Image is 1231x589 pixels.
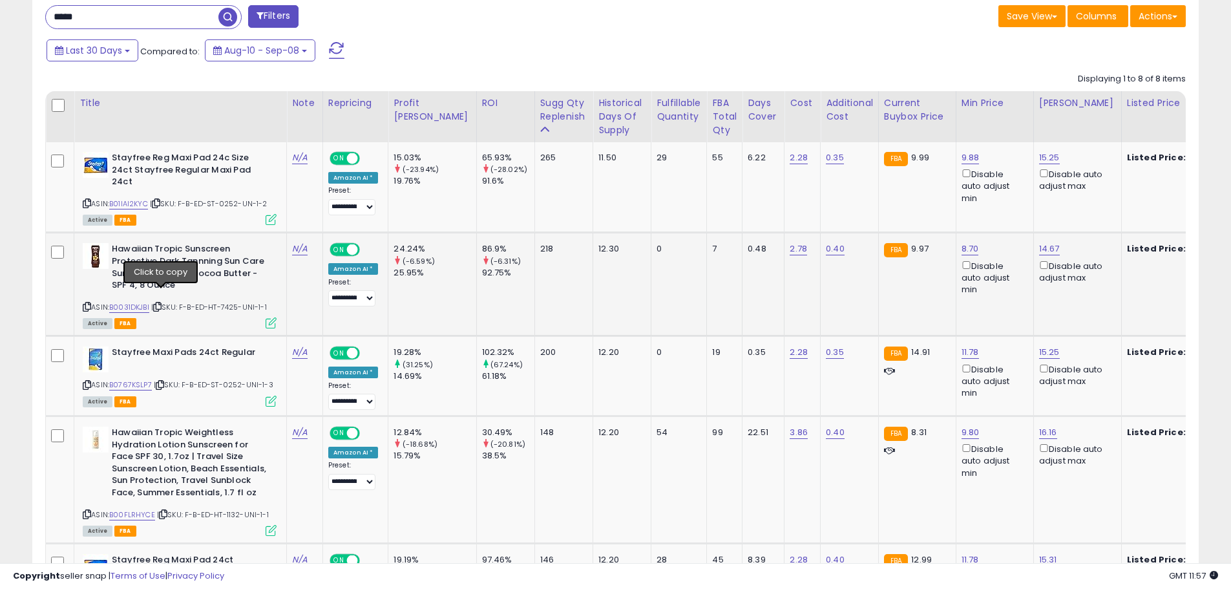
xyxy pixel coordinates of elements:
div: 29 [657,152,697,164]
span: Columns [1076,10,1117,23]
div: 265 [540,152,584,164]
div: seller snap | | [13,570,224,583]
button: Actions [1130,5,1186,27]
div: 14.69% [394,370,476,382]
a: 11.78 [962,346,979,359]
span: Last 30 Days [66,44,122,57]
button: Aug-10 - Sep-08 [205,39,315,61]
span: | SKU: F-B-ED-ST-0252-UN-1-2 [150,198,268,209]
img: 41hIma8m1FL._SL40_.jpg [83,243,109,269]
div: [PERSON_NAME] [1039,96,1116,110]
a: Terms of Use [110,570,165,582]
div: 102.32% [482,347,534,358]
div: Amazon AI * [328,367,379,378]
div: 19.76% [394,175,476,187]
img: 41UZSnMuE2L._SL40_.jpg [83,152,109,178]
div: Preset: [328,461,379,490]
div: Disable auto adjust max [1039,259,1111,284]
div: 61.18% [482,370,534,382]
div: 15.79% [394,450,476,462]
div: Current Buybox Price [884,96,951,123]
span: OFF [358,428,379,439]
span: ON [331,428,347,439]
a: N/A [292,346,308,359]
a: 0.35 [826,346,844,359]
span: OFF [358,153,379,164]
a: 0.35 [826,151,844,164]
span: FBA [114,396,136,407]
div: 0 [657,243,697,255]
a: N/A [292,426,308,439]
a: 15.25 [1039,151,1060,164]
div: Preset: [328,381,379,411]
div: Title [79,96,281,110]
b: Stayfree Maxi Pads 24ct Regular [112,347,269,362]
a: 14.67 [1039,242,1060,255]
div: 12.84% [394,427,476,438]
div: Fulfillable Quantity [657,96,701,123]
small: FBA [884,243,908,257]
div: Disable auto adjust max [1039,442,1111,467]
div: Preset: [328,186,379,215]
div: 99 [712,427,732,438]
b: Listed Price: [1127,242,1186,255]
div: Disable auto adjust min [962,442,1024,479]
div: 12.20 [598,427,641,438]
span: 8.31 [911,426,927,438]
button: Columns [1068,5,1128,27]
div: 6.22 [748,152,774,164]
div: Disable auto adjust max [1039,362,1111,387]
div: Disable auto adjust min [962,259,1024,296]
div: Min Price [962,96,1028,110]
div: Preset: [328,278,379,307]
span: 9.97 [911,242,929,255]
div: Disable auto adjust max [1039,167,1111,192]
a: B00FLRHYCE [109,509,155,520]
a: 3.86 [790,426,808,439]
div: 11.50 [598,152,641,164]
div: 86.9% [482,243,534,255]
span: FBA [114,318,136,329]
a: 8.70 [962,242,979,255]
div: Disable auto adjust min [962,362,1024,400]
div: Sugg Qty Replenish [540,96,588,123]
small: (-6.31%) [490,256,521,266]
div: Profit [PERSON_NAME] [394,96,470,123]
span: ON [331,244,347,255]
small: (31.25%) [403,359,433,370]
div: 65.93% [482,152,534,164]
div: Disable auto adjust min [962,167,1024,204]
div: Additional Cost [826,96,873,123]
button: Filters [248,5,299,28]
span: ON [331,348,347,359]
span: | SKU: F-B-ED-ST-0252-UNI-1-3 [154,380,273,390]
span: All listings currently available for purchase on Amazon [83,318,112,329]
div: 55 [712,152,732,164]
div: ASIN: [83,243,277,327]
div: 15.03% [394,152,476,164]
img: 41bzoXrtPqL._SL40_.jpg [83,347,109,372]
div: 12.20 [598,347,641,358]
b: Listed Price: [1127,426,1186,438]
div: 19.28% [394,347,476,358]
small: (-20.81%) [490,439,525,449]
a: 15.25 [1039,346,1060,359]
a: 2.28 [790,151,808,164]
a: 0.40 [826,242,845,255]
a: 9.88 [962,151,980,164]
div: ASIN: [83,347,277,405]
div: 0.35 [748,347,774,358]
span: FBA [114,215,136,226]
a: 9.80 [962,426,980,439]
div: 0 [657,347,697,358]
div: 22.51 [748,427,774,438]
button: Save View [998,5,1066,27]
small: (67.24%) [490,359,523,370]
small: FBA [884,427,908,441]
b: Hawaiian Tropic Sunscreen Protective Dark Tannning Sun Care Sunscreen Lotion, Cocoa Butter - SPF ... [112,243,269,294]
b: Hawaiian Tropic Weightless Hydration Lotion Sunscreen for Face SPF 30, 1.7oz | Travel Size Sunscr... [112,427,269,502]
a: N/A [292,242,308,255]
div: 19 [712,347,732,358]
div: 38.5% [482,450,534,462]
span: 14.91 [911,346,930,358]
